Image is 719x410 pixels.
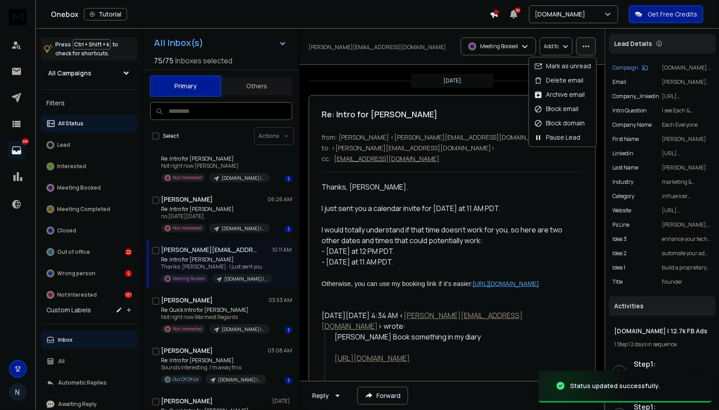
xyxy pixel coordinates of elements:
[662,193,712,200] p: influencer marketing companies
[534,105,579,114] div: Block email
[161,206,268,213] p: Re: Intro for [PERSON_NAME]
[51,8,490,21] div: Onebox
[285,226,292,233] div: 1
[612,278,623,286] p: title
[662,93,712,100] p: [URL][DOMAIN_NAME]
[125,248,132,256] div: 22
[173,376,198,383] p: Out Of Office
[161,296,213,305] h1: [PERSON_NAME]
[224,276,267,282] p: [DOMAIN_NAME] | 12.7k FB Ads
[335,353,410,363] a: [URL][DOMAIN_NAME]
[161,256,268,263] p: Re: Intro for [PERSON_NAME]
[161,314,268,321] p: Not right now Warmest Regards
[58,336,73,344] p: Inbox
[22,138,29,145] p: 208
[48,69,91,78] h1: All Campaigns
[269,297,292,304] p: 03:53 AM
[268,347,292,354] p: 03:08 AM
[612,193,634,200] p: Category
[163,133,179,140] label: Select
[612,221,629,228] p: Ps Line
[612,79,626,86] p: Email
[322,280,473,287] span: Otherwise, you can use my booking link if it’s easier:
[662,107,712,114] p: I see Each & Everyone focuses on tailored partnerships with influencers. How are you currently le...
[535,10,589,19] p: [DOMAIN_NAME]
[58,358,65,365] p: All
[84,8,127,21] button: Tutorial
[662,221,712,228] p: [PERSON_NAME], would you be the best person to speak to about Ads management and growth systems?
[272,398,292,405] p: [DATE]
[173,225,202,232] p: Not Interested
[161,397,213,406] h1: [PERSON_NAME]
[534,133,580,142] div: Pause Lead
[58,379,107,386] p: Automatic Replies
[150,75,221,97] button: Primary
[322,182,576,267] div: Thanks, [PERSON_NAME]. I just sent you a calendar invite for [DATE] at 11 AM PDT. I would totally...
[222,175,264,182] p: [DOMAIN_NAME] | 12.7k FB Ads
[662,164,712,171] p: [PERSON_NAME]
[609,296,715,316] div: Activities
[9,383,27,401] span: N
[648,10,697,19] p: Get Free Credits
[41,97,137,109] h3: Filters
[634,359,712,369] h6: Step 1 :
[322,133,583,142] p: from: [PERSON_NAME] <[PERSON_NAME][EMAIL_ADDRESS][DOMAIN_NAME]>
[218,377,261,383] p: [DOMAIN_NAME] | 12.7k FB Ads
[612,136,639,143] p: First Name
[614,327,710,335] h1: [DOMAIN_NAME] | 12.7k FB Ads
[662,264,712,271] p: build a proprietary SaaS platform that streamlines influencer campaign workflows and real-time pe...
[612,264,625,271] p: Idea 1
[662,79,712,86] p: [PERSON_NAME][EMAIL_ADDRESS][DOMAIN_NAME]
[272,246,292,253] p: 10:11 AM
[612,178,633,186] p: industry
[443,77,461,84] p: [DATE]
[631,340,677,348] span: 2 days in sequence
[222,225,264,232] p: [DOMAIN_NAME] | 12.7k FB Ads
[322,154,331,163] p: cc:
[57,291,97,298] p: Not Interested
[57,141,70,149] p: Lead
[662,136,712,143] p: [PERSON_NAME]
[161,346,213,355] h1: [PERSON_NAME]
[55,40,118,58] p: Press to check for shortcuts.
[285,377,292,384] div: 1
[662,207,712,214] p: [URL][DOMAIN_NAME]
[534,76,583,85] div: Delete email
[46,306,91,315] h3: Custom Labels
[57,248,90,256] p: Out of office
[57,206,110,213] p: Meeting Completed
[662,178,712,186] p: marketing & advertising
[161,364,266,371] p: Sounds interesting. I’m away this
[322,144,583,153] p: to: <[PERSON_NAME][EMAIL_ADDRESS][DOMAIN_NAME]>
[161,245,259,254] h1: [PERSON_NAME][EMAIL_ADDRESS][DOMAIN_NAME]
[612,121,652,128] p: Company Name
[161,195,213,204] h1: [PERSON_NAME]
[125,291,132,298] div: 181
[612,236,627,243] p: Idea 3
[57,227,76,234] p: Closed
[57,270,95,277] p: Wrong person
[322,310,576,331] div: [DATE][DATE] 4:34 AM < > wrote:
[221,76,293,96] button: Others
[662,64,712,71] p: [DOMAIN_NAME] | 12.7k FB Ads
[612,150,633,157] p: linkedin
[285,175,292,182] div: 1
[173,174,202,181] p: Not Interested
[544,43,559,50] p: Add to
[534,119,585,128] div: Block domain
[614,340,628,348] span: 1 Step
[161,263,268,270] p: Thanks, [PERSON_NAME]. I just sent you
[480,43,518,50] p: Meeting Booked
[515,7,521,13] span: 50
[222,326,264,333] p: [DOMAIN_NAME] | 12.7k FB Ads
[662,236,712,243] p: enhance your tech infrastructure by integrating end-to-end data pipelines and audit-ready growth ...
[154,38,203,47] h1: All Inbox(s)
[73,39,111,50] span: Ctrl + Shift + k
[322,311,523,331] a: [PERSON_NAME][EMAIL_ADDRESS][DOMAIN_NAME]
[309,44,446,51] p: [PERSON_NAME][EMAIL_ADDRESS][DOMAIN_NAME]
[57,163,86,170] p: Interested
[161,155,268,162] p: Re: Intro for [PERSON_NAME]
[175,55,232,66] h3: Inboxes selected
[335,331,576,342] div: [PERSON_NAME] Book something in my diary
[473,280,539,287] span: [URL][DOMAIN_NAME]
